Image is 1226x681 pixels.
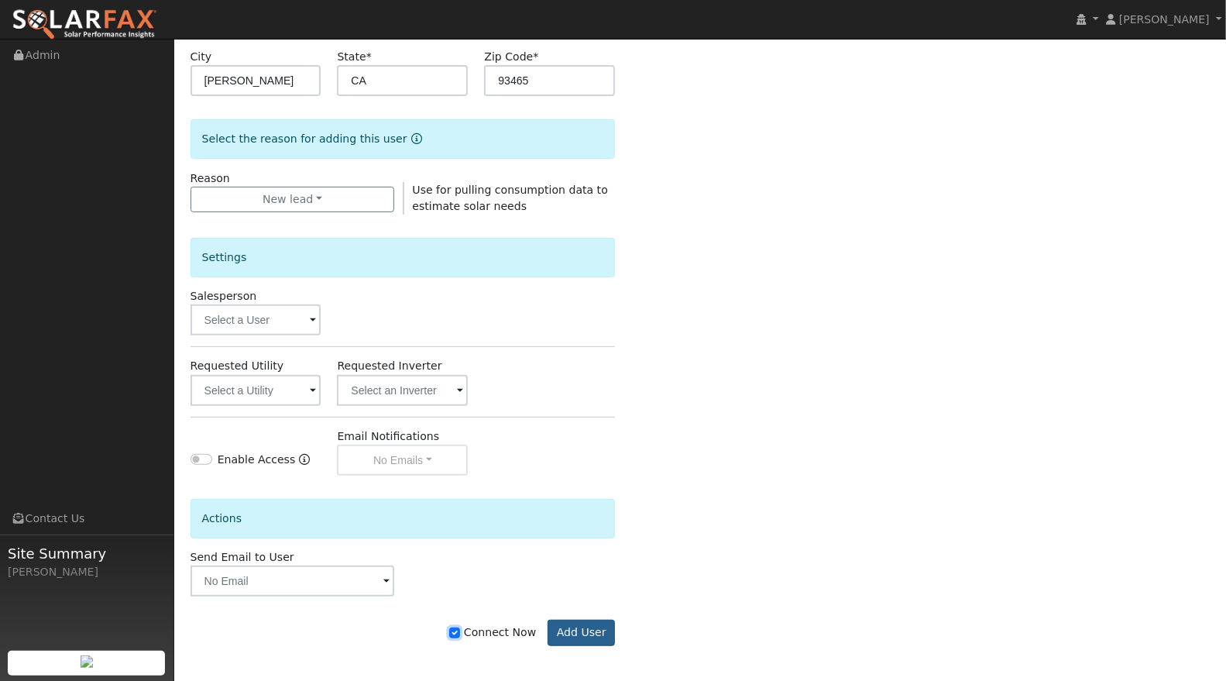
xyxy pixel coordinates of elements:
[484,49,538,65] label: Zip Code
[191,304,321,335] input: Select a User
[1119,13,1210,26] span: [PERSON_NAME]
[337,375,468,406] input: Select an Inverter
[366,50,372,63] span: Required
[191,238,616,277] div: Settings
[299,452,310,476] a: Enable Access
[407,132,422,145] a: Reason for new user
[191,49,212,65] label: City
[191,375,321,406] input: Select a Utility
[191,566,395,597] input: No Email
[191,288,257,304] label: Salesperson
[337,428,439,445] label: Email Notifications
[81,655,93,668] img: retrieve
[412,184,607,212] span: Use for pulling consumption data to estimate solar needs
[191,187,395,213] button: New lead
[191,119,616,159] div: Select the reason for adding this user
[8,543,166,564] span: Site Summary
[449,624,536,641] label: Connect Now
[12,9,157,41] img: SolarFax
[337,49,371,65] label: State
[191,499,616,538] div: Actions
[191,358,284,374] label: Requested Utility
[191,549,294,566] label: Send Email to User
[533,50,538,63] span: Required
[337,358,441,374] label: Requested Inverter
[8,564,166,580] div: [PERSON_NAME]
[548,620,615,646] button: Add User
[449,628,460,638] input: Connect Now
[218,452,296,468] label: Enable Access
[191,170,230,187] label: Reason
